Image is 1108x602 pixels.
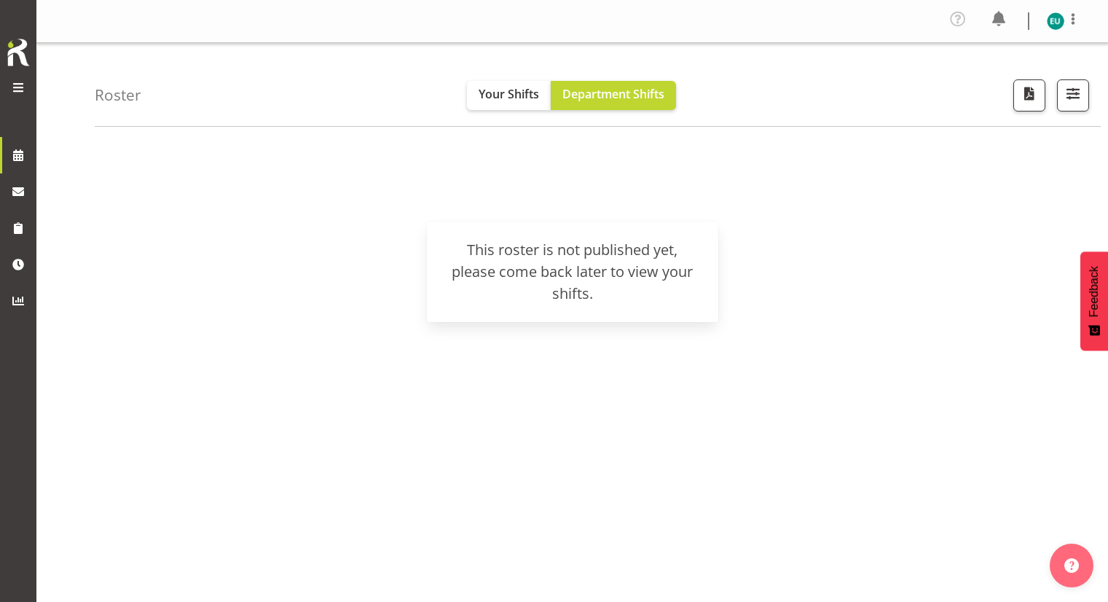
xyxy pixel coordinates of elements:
[95,87,141,103] h4: Roster
[562,86,664,102] span: Department Shifts
[1047,12,1064,30] img: example-user11905.jpg
[1088,266,1101,317] span: Feedback
[1013,79,1045,112] button: Download a PDF of the roster according to the set date range.
[479,86,539,102] span: Your Shifts
[444,239,701,305] div: This roster is not published yet, please come back later to view your shifts.
[467,81,551,110] button: Your Shifts
[551,81,676,110] button: Department Shifts
[4,36,33,69] img: Rosterit icon logo
[1057,79,1089,112] button: Filter Shifts
[1064,558,1079,573] img: help-xxl-2.png
[1080,251,1108,351] button: Feedback - Show survey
